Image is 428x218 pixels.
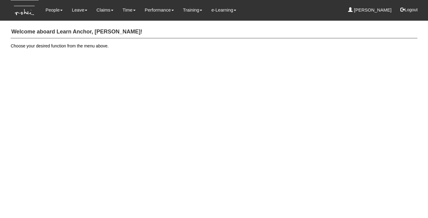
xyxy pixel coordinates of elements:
[11,0,38,21] img: KTs7HI1dOZG7tu7pUkOpGGQAiEQAiEQAj0IhBB1wtXDg6BEAiBEAiBEAiB4RGIoBtemSRFIRACIRACIRACIdCLQARdL1w5OAR...
[211,3,236,17] a: e-Learning
[96,3,113,17] a: Claims
[396,2,422,17] button: Logout
[11,43,417,49] p: Choose your desired function from the menu above.
[11,26,417,38] h4: Welcome aboard Learn Anchor, [PERSON_NAME]!
[348,3,392,17] a: [PERSON_NAME]
[402,194,422,212] iframe: chat widget
[46,3,63,17] a: People
[123,3,136,17] a: Time
[183,3,202,17] a: Training
[72,3,87,17] a: Leave
[145,3,174,17] a: Performance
